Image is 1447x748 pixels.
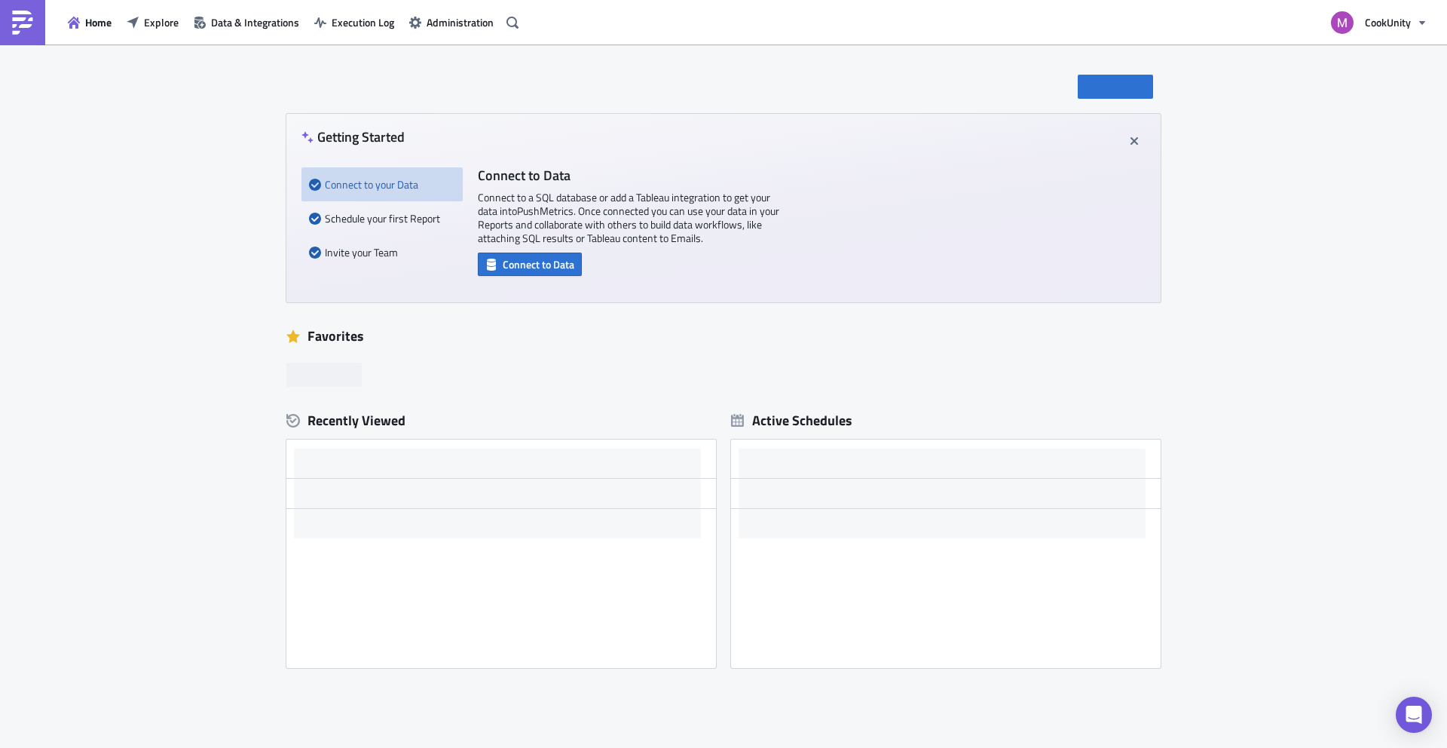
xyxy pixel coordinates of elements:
[402,11,501,34] button: Administration
[286,325,1161,348] div: Favorites
[478,167,779,183] h4: Connect to Data
[309,235,455,269] div: Invite your Team
[286,409,716,432] div: Recently Viewed
[119,11,186,34] button: Explore
[186,11,307,34] button: Data & Integrations
[85,14,112,30] span: Home
[427,14,494,30] span: Administration
[478,191,779,245] p: Connect to a SQL database or add a Tableau integration to get your data into PushMetrics . Once c...
[144,14,179,30] span: Explore
[309,167,455,201] div: Connect to your Data
[1396,697,1432,733] div: Open Intercom Messenger
[503,256,574,272] span: Connect to Data
[478,253,582,276] button: Connect to Data
[309,201,455,235] div: Schedule your first Report
[1322,6,1436,39] button: CookUnity
[731,412,852,429] div: Active Schedules
[301,129,405,145] h4: Getting Started
[478,255,582,271] a: Connect to Data
[1329,10,1355,35] img: Avatar
[307,11,402,34] button: Execution Log
[211,14,299,30] span: Data & Integrations
[1365,14,1411,30] span: CookUnity
[11,11,35,35] img: PushMetrics
[60,11,119,34] button: Home
[332,14,394,30] span: Execution Log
